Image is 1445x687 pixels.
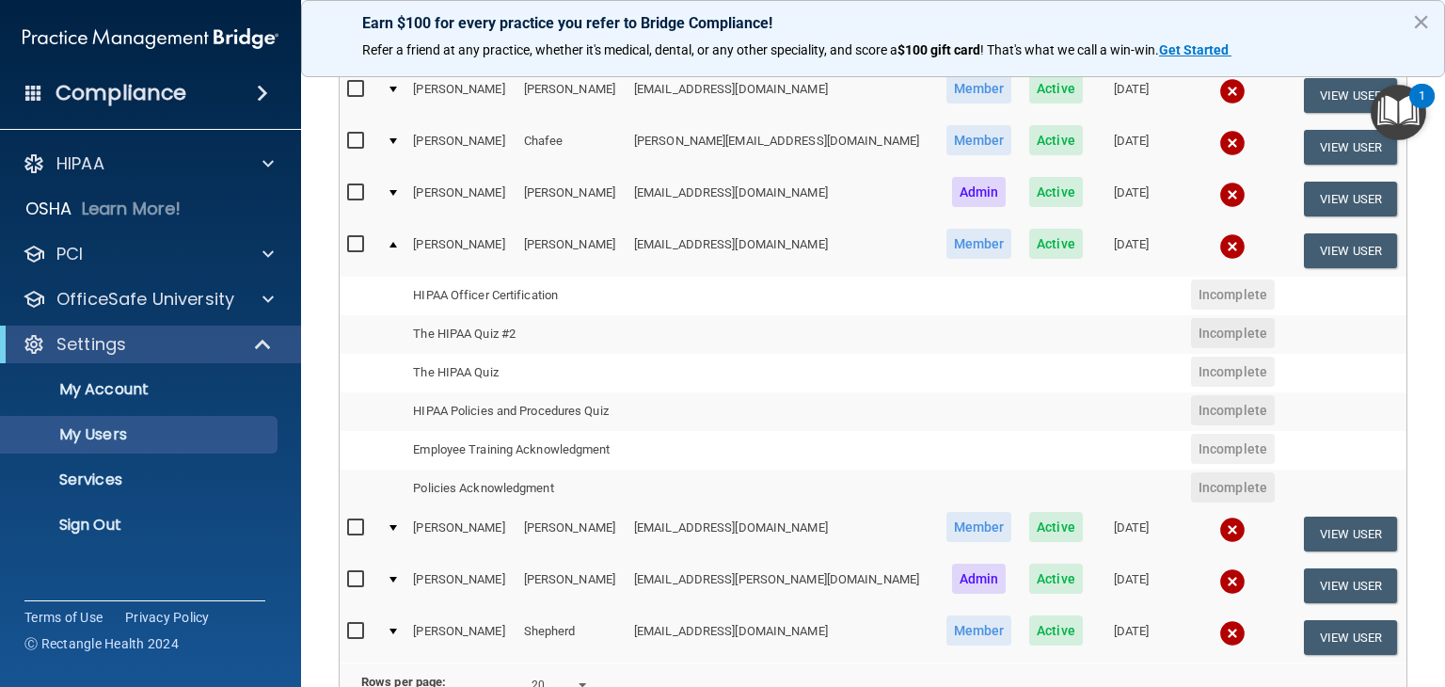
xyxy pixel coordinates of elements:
p: Settings [56,333,126,356]
span: Incomplete [1191,395,1275,425]
p: My Account [12,380,269,399]
span: ! That's what we call a win-win. [980,42,1159,57]
span: Member [946,229,1012,259]
td: [DATE] [1091,70,1171,121]
td: [PERSON_NAME] [405,173,516,225]
span: Member [946,615,1012,646]
td: [EMAIL_ADDRESS][DOMAIN_NAME] [627,70,937,121]
p: OSHA [25,198,72,220]
p: My Users [12,425,269,444]
td: [DATE] [1091,508,1171,560]
td: [DATE] [1091,173,1171,225]
td: [PERSON_NAME][EMAIL_ADDRESS][DOMAIN_NAME] [627,121,937,173]
td: [PERSON_NAME] [516,70,627,121]
span: Active [1029,125,1083,155]
span: Active [1029,177,1083,207]
strong: $100 gift card [897,42,980,57]
button: View User [1304,620,1397,655]
td: [PERSON_NAME] [516,508,627,560]
span: Admin [952,564,1007,594]
span: Incomplete [1191,472,1275,503]
p: OfficeSafe University [56,288,234,311]
button: View User [1304,517,1397,551]
strong: Get Started [1159,42,1229,57]
p: Services [12,471,269,489]
td: [PERSON_NAME] [516,560,627,612]
span: Refer a friend at any practice, whether it's medical, dental, or any other speciality, and score a [362,42,897,57]
td: Policies Acknowledgment [405,470,627,508]
a: Get Started [1159,42,1231,57]
td: Employee Training Acknowledgment [405,431,627,470]
span: Active [1029,615,1083,646]
span: Incomplete [1191,434,1275,464]
td: [PERSON_NAME] [405,508,516,560]
td: [DATE] [1091,612,1171,663]
a: HIPAA [23,152,274,175]
td: [EMAIL_ADDRESS][DOMAIN_NAME] [627,173,937,225]
td: Chafee [516,121,627,173]
p: Earn $100 for every practice you refer to Bridge Compliance! [362,14,1384,32]
td: [PERSON_NAME] [405,70,516,121]
span: Admin [952,177,1007,207]
td: [DATE] [1091,121,1171,173]
div: 1 [1419,96,1425,120]
span: Ⓒ Rectangle Health 2024 [24,634,179,653]
td: [PERSON_NAME] [405,560,516,612]
button: Close [1412,7,1430,37]
p: HIPAA [56,152,104,175]
td: [PERSON_NAME] [405,225,516,276]
td: [EMAIL_ADDRESS][DOMAIN_NAME] [627,225,937,276]
button: Open Resource Center, 1 new notification [1371,85,1426,140]
span: Incomplete [1191,357,1275,387]
img: cross.ca9f0e7f.svg [1219,517,1246,543]
td: [EMAIL_ADDRESS][DOMAIN_NAME] [627,612,937,663]
a: OfficeSafe University [23,288,274,311]
td: [EMAIL_ADDRESS][PERSON_NAME][DOMAIN_NAME] [627,560,937,612]
td: The HIPAA Quiz #2 [405,315,627,354]
a: PCI [23,243,274,265]
button: View User [1304,130,1397,165]
button: View User [1304,182,1397,216]
h4: Compliance [56,80,186,106]
img: cross.ca9f0e7f.svg [1219,130,1246,156]
td: HIPAA Officer Certification [405,277,627,315]
td: [EMAIL_ADDRESS][DOMAIN_NAME] [627,508,937,560]
td: [DATE] [1091,225,1171,276]
span: Active [1029,229,1083,259]
button: View User [1304,78,1397,113]
img: cross.ca9f0e7f.svg [1219,182,1246,208]
td: HIPAA Policies and Procedures Quiz [405,392,627,431]
button: View User [1304,233,1397,268]
img: cross.ca9f0e7f.svg [1219,620,1246,647]
p: Sign Out [12,516,269,535]
img: cross.ca9f0e7f.svg [1219,233,1246,260]
span: Active [1029,512,1083,542]
span: Active [1029,73,1083,104]
img: cross.ca9f0e7f.svg [1219,568,1246,595]
p: Learn More! [82,198,182,220]
td: Shepherd [516,612,627,663]
a: Privacy Policy [125,608,210,627]
span: Incomplete [1191,280,1275,310]
td: [DATE] [1091,560,1171,612]
span: Active [1029,564,1083,594]
span: Incomplete [1191,318,1275,348]
span: Member [946,73,1012,104]
td: The HIPAA Quiz [405,354,627,392]
img: cross.ca9f0e7f.svg [1219,78,1246,104]
p: PCI [56,243,83,265]
a: Terms of Use [24,608,103,627]
span: Member [946,512,1012,542]
span: Member [946,125,1012,155]
td: [PERSON_NAME] [405,612,516,663]
td: [PERSON_NAME] [516,173,627,225]
button: View User [1304,568,1397,603]
td: [PERSON_NAME] [405,121,516,173]
td: [PERSON_NAME] [516,225,627,276]
a: Settings [23,333,273,356]
img: PMB logo [23,20,278,57]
